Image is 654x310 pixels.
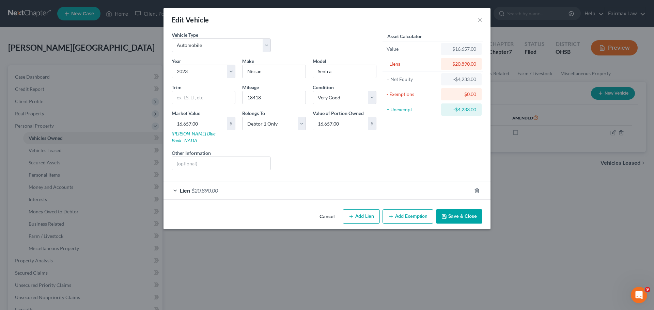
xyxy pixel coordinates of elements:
input: ex. Nissan [243,65,306,78]
button: Add Lien [343,209,380,224]
label: Trim [172,84,182,91]
button: Cancel [314,210,340,224]
label: Market Value [172,110,200,117]
div: $16,657.00 [447,46,476,52]
label: Other Information [172,149,211,157]
div: $0.00 [447,91,476,98]
div: $ [227,117,235,130]
input: 0.00 [172,117,227,130]
div: $ [368,117,376,130]
label: Condition [313,84,334,91]
div: - Liens [387,61,438,67]
span: Make [242,58,254,64]
a: [PERSON_NAME] Blue Book [172,131,215,143]
label: Model [313,58,326,65]
input: -- [243,91,306,104]
div: -$4,233.00 [447,106,476,113]
button: Save & Close [436,209,482,224]
span: Lien [180,187,190,194]
div: Value [387,46,438,52]
button: Add Exemption [383,209,433,224]
label: Mileage [242,84,259,91]
div: Edit Vehicle [172,15,209,25]
span: Belongs To [242,110,265,116]
span: 9 [645,287,650,292]
button: × [478,16,482,24]
input: ex. Altima [313,65,376,78]
input: ex. LS, LT, etc [172,91,235,104]
div: = Net Equity [387,76,438,83]
div: $20,890.00 [447,61,476,67]
label: Year [172,58,181,65]
label: Asset Calculator [387,33,422,40]
label: Value of Portion Owned [313,110,364,117]
span: $20,890.00 [191,187,218,194]
label: Vehicle Type [172,31,198,38]
div: -$4,233.00 [447,76,476,83]
iframe: Intercom live chat [631,287,647,303]
a: NADA [184,137,197,143]
div: - Exemptions [387,91,438,98]
input: (optional) [172,157,270,170]
div: = Unexempt [387,106,438,113]
input: 0.00 [313,117,368,130]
